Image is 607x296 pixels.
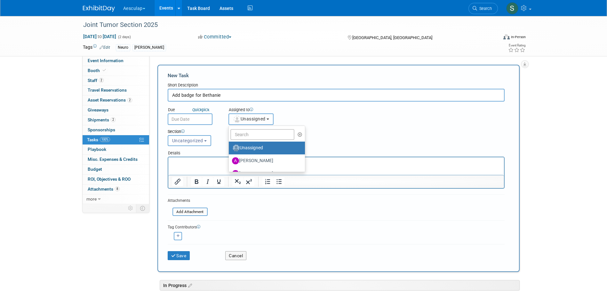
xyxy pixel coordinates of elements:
[83,34,116,39] span: [DATE] [DATE]
[88,147,106,152] span: Playbook
[244,177,254,186] button: Superscript
[88,97,132,103] span: Asset Reservations
[274,177,284,186] button: Bullet list
[503,34,510,39] img: Format-Inperson.png
[136,204,149,212] td: Toggle Event Tabs
[88,78,104,83] span: Staff
[83,105,149,115] a: Giveaways
[191,107,211,112] a: Quickpick
[228,107,306,113] div: Assigned to
[460,33,526,43] div: Event Format
[232,157,239,164] img: A.jpg
[83,175,149,184] a: ROI, Objectives & ROO
[86,196,97,201] span: more
[99,78,104,83] span: 2
[192,107,202,112] i: Quick
[233,116,266,121] span: Unassigned
[172,138,203,143] span: Uncategorized
[88,107,108,112] span: Giveaways
[168,147,505,157] div: Details
[88,157,138,162] span: Misc. Expenses & Credits
[168,113,212,125] input: Due Date
[115,186,120,191] span: 8
[168,89,505,102] input: Name of task or a short description
[83,135,149,145] a: Tasks100%
[111,117,116,122] span: 2
[468,3,498,14] a: Search
[233,144,240,152] img: Unassigned-User-Icon.png
[125,204,136,212] td: Personalize Event Tab Strip
[232,143,299,153] label: Unassigned
[168,198,208,203] div: Attachments
[83,56,149,66] a: Event Information
[168,157,504,175] iframe: Rich Text Area
[87,137,110,142] span: Tasks
[168,129,476,135] div: Section
[196,34,234,40] button: Committed
[103,69,106,72] i: Booth reservation complete
[83,66,149,76] a: Booth
[168,107,219,113] div: Due
[172,177,183,186] button: Insert/edit link
[116,44,130,51] div: Neuro
[100,137,110,142] span: 100%
[83,194,149,204] a: more
[100,45,110,50] a: Edit
[97,34,103,39] span: to
[88,117,116,122] span: Shipments
[83,44,110,51] td: Tags
[88,167,102,172] span: Budget
[232,177,243,186] button: Subscript
[187,282,192,288] a: Edit sections
[83,185,149,194] a: Attachments8
[83,155,149,164] a: Misc. Expenses & Credits
[83,76,149,86] a: Staff2
[83,86,149,95] a: Travel Reservations
[228,113,274,125] button: Unassigned
[88,127,115,132] span: Sponsorships
[168,251,190,260] button: Save
[508,44,525,47] div: Event Rating
[132,44,166,51] div: [PERSON_NAME]
[262,177,273,186] button: Numbered list
[511,35,526,39] div: In-Person
[83,165,149,174] a: Budget
[83,145,149,154] a: Playbook
[168,72,505,79] div: New Task
[88,68,107,73] span: Booth
[117,35,131,39] span: (2 days)
[160,280,520,291] div: In Progress
[168,82,505,89] div: Short Description
[477,6,492,11] span: Search
[230,129,294,140] input: Search
[83,115,149,125] a: Shipments2
[81,19,488,31] div: Joint Tumor Section 2025
[213,177,224,186] button: Underline
[83,125,149,135] a: Sponsorships
[88,177,131,182] span: ROI, Objectives & ROO
[83,5,115,12] img: ExhibitDay
[127,98,132,103] span: 2
[168,223,505,230] div: Tag Contributors
[232,169,299,179] label: [PERSON_NAME]
[83,95,149,105] a: Asset Reservations2
[88,87,127,93] span: Travel Reservations
[88,58,124,63] span: Event Information
[168,135,211,146] button: Uncategorized
[202,177,213,186] button: Italic
[191,177,202,186] button: Bold
[506,2,518,14] img: Sara Hurson
[352,35,432,40] span: [GEOGRAPHIC_DATA], [GEOGRAPHIC_DATA]
[225,251,246,260] button: Cancel
[232,170,239,177] img: A.jpg
[88,186,120,192] span: Attachments
[232,156,299,166] label: [PERSON_NAME]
